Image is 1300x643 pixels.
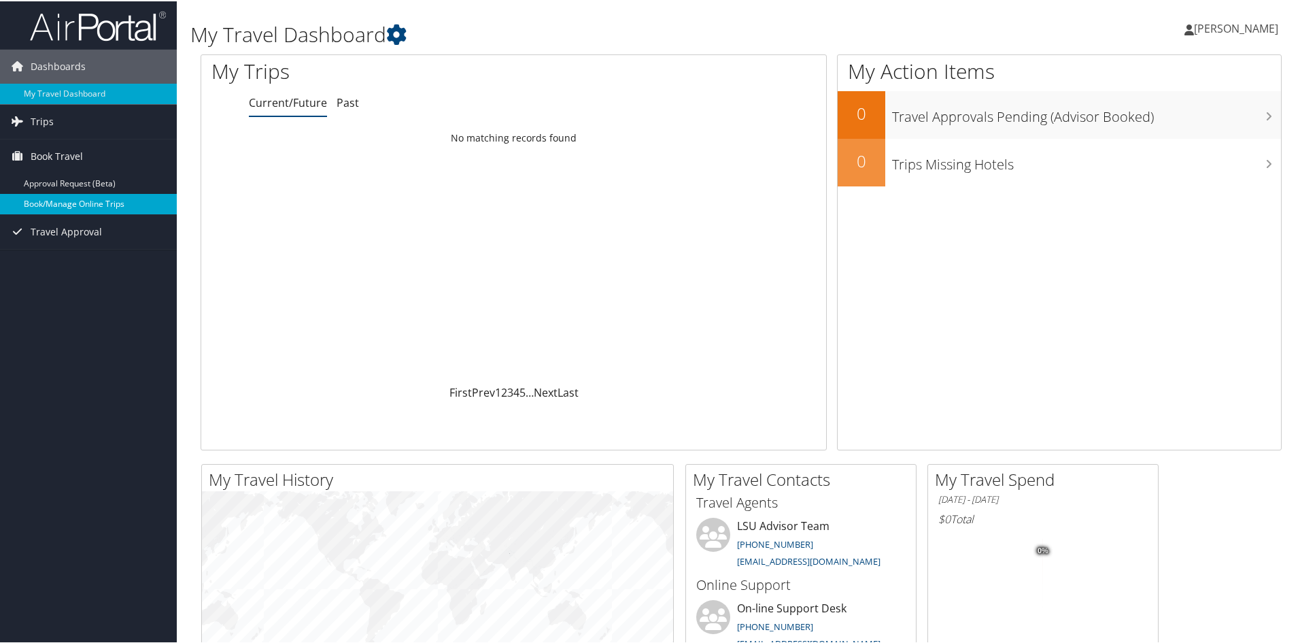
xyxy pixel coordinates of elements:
a: Last [558,384,579,399]
h6: Total [938,510,1148,525]
h3: Online Support [696,574,906,593]
h1: My Trips [211,56,555,84]
li: LSU Advisor Team [689,516,912,572]
a: [EMAIL_ADDRESS][DOMAIN_NAME] [737,554,880,566]
span: … [526,384,534,399]
span: [PERSON_NAME] [1194,20,1278,35]
a: [PERSON_NAME] [1184,7,1292,48]
a: Current/Future [249,94,327,109]
td: No matching records found [201,125,826,149]
a: First [449,384,472,399]
a: Next [534,384,558,399]
a: 0Trips Missing Hotels [838,137,1281,185]
h3: Travel Approvals Pending (Advisor Booked) [892,99,1281,125]
a: [PHONE_NUMBER] [737,619,813,631]
span: $0 [938,510,951,525]
span: Travel Approval [31,214,102,248]
h2: My Travel Spend [935,467,1158,490]
h6: [DATE] - [DATE] [938,492,1148,505]
img: airportal-logo.png [30,9,166,41]
a: 5 [519,384,526,399]
span: Trips [31,103,54,137]
h2: 0 [838,101,885,124]
a: 2 [501,384,507,399]
h3: Travel Agents [696,492,906,511]
h3: Trips Missing Hotels [892,147,1281,173]
a: Prev [472,384,495,399]
a: [PHONE_NUMBER] [737,537,813,549]
a: Past [337,94,359,109]
h2: 0 [838,148,885,171]
a: 0Travel Approvals Pending (Advisor Booked) [838,90,1281,137]
a: 3 [507,384,513,399]
h1: My Action Items [838,56,1281,84]
a: 1 [495,384,501,399]
span: Dashboards [31,48,86,82]
tspan: 0% [1038,546,1048,554]
a: 4 [513,384,519,399]
h2: My Travel Contacts [693,467,916,490]
h2: My Travel History [209,467,673,490]
h1: My Travel Dashboard [190,19,925,48]
span: Book Travel [31,138,83,172]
